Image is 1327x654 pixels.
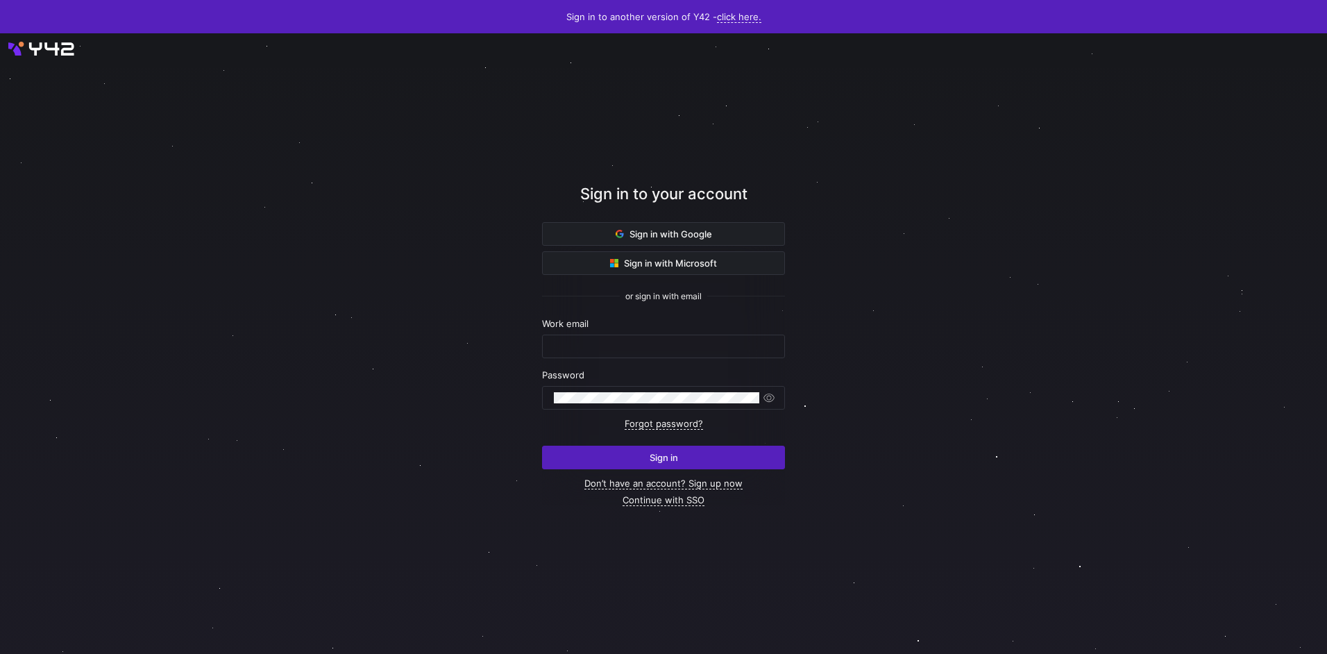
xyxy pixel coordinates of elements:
[625,292,702,301] span: or sign in with email
[623,494,704,506] a: Continue with SSO
[584,478,743,489] a: Don’t have an account? Sign up now
[650,452,678,463] span: Sign in
[625,418,703,430] a: Forgot password?
[717,11,761,23] a: click here.
[542,446,785,469] button: Sign in
[542,222,785,246] button: Sign in with Google
[542,251,785,275] button: Sign in with Microsoft
[542,369,584,380] span: Password
[542,183,785,222] div: Sign in to your account
[616,228,712,240] span: Sign in with Google
[610,258,717,269] span: Sign in with Microsoft
[542,318,589,329] span: Work email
